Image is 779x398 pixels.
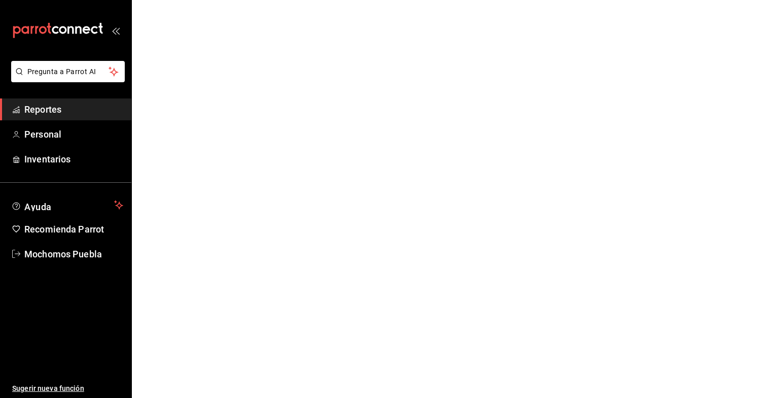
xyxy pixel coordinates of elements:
[12,383,123,394] span: Sugerir nueva función
[24,199,110,211] span: Ayuda
[112,26,120,35] button: open_drawer_menu
[24,127,123,141] span: Personal
[24,222,123,236] span: Recomienda Parrot
[27,67,109,77] span: Pregunta a Parrot AI
[24,152,123,166] span: Inventarios
[24,103,123,116] span: Reportes
[11,61,125,82] button: Pregunta a Parrot AI
[7,74,125,84] a: Pregunta a Parrot AI
[24,247,123,261] span: Mochomos Puebla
